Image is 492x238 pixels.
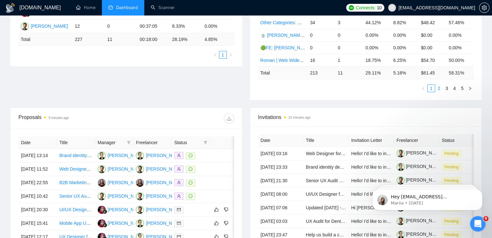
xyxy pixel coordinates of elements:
[202,20,234,33] td: 0.00%
[151,5,175,10] a: searchScanner
[397,217,405,225] img: c1yyxP1do0miEPqcWxVsd6xPJkNnxIdC3lMCDf_u3x9W-Si6YCNNsahNnumignotdS
[136,192,144,200] img: RV
[57,136,95,149] th: Title
[103,209,107,214] img: gigradar-bm.png
[303,174,349,187] td: Senior UX Audit & Mobile-First Strategy for WordPress Site
[59,221,163,226] a: Mobile App UX/UI Design in [GEOGRAPHIC_DATA]
[202,138,209,147] span: filter
[213,206,220,213] button: like
[349,5,354,10] img: upwork-logo.png
[72,20,104,33] td: 12
[103,223,107,227] img: gigradar-bm.png
[219,51,226,58] a: 1
[18,190,57,203] td: [DATE] 10:42
[177,167,181,171] span: user-add
[146,206,183,213] div: [PERSON_NAME]
[104,20,137,33] td: 0
[377,4,382,11] span: 10
[446,54,474,66] td: 50.00%
[98,153,145,158] a: VK[PERSON_NAME]
[146,152,183,159] div: [PERSON_NAME]
[211,51,219,59] li: Previous Page
[446,66,474,79] td: 58.31 %
[418,16,446,29] td: $48.42
[260,33,373,38] a: 🍵 [PERSON_NAME] | Web Wide: 23/07 - Bid in Range
[18,217,57,230] td: [DATE] 15:41
[363,16,391,29] td: 44.12%
[466,84,474,92] button: right
[439,134,485,147] th: Status
[303,147,349,160] td: Web Designer for Construction Bin Rental Company (WordPress + Figma + Tailwind)
[397,149,405,157] img: c1yyxP1do0miEPqcWxVsd6xPJkNnxIdC3lMCDf_u3x9W-Si6YCNNsahNnumignotdS
[307,29,335,41] td: 0
[306,151,476,156] a: Web Designer for Construction Bin Rental Company (WordPress + Figma + Tailwind)
[18,136,57,149] th: Date
[418,41,446,54] td: $0.00
[307,66,335,79] td: 213
[260,58,343,63] a: Roman | Web Wide: 09/16 - Bid in Range
[5,3,16,13] img: logo
[258,147,303,160] td: [DATE] 03:16
[72,33,104,46] td: 227
[435,85,443,92] a: 2
[391,29,419,41] td: 0.00%
[421,86,425,90] span: left
[169,20,202,33] td: 8.33%
[219,51,227,59] li: 1
[303,134,349,147] th: Title
[31,23,68,30] div: [PERSON_NAME]
[363,66,391,79] td: 29.11 %
[443,84,451,92] li: 3
[133,136,171,149] th: Freelancer
[57,190,95,203] td: Senior UX Audit & Mobile-First Strategy for WordPress Site
[306,219,380,224] a: UX Audit for Dental AI SaaS Website
[227,51,235,59] li: Next Page
[397,232,443,237] a: [PERSON_NAME]
[349,134,394,147] th: Invitation Letter
[224,113,234,124] button: download
[59,180,170,185] a: B2B Marketing and Sales Specialist for Beauty Industry
[98,219,106,227] img: D
[260,20,377,25] a: Other Categories: UX/UI & Web design [PERSON_NAME]
[258,201,303,214] td: [DATE] 07:06
[258,214,303,228] td: [DATE] 03:03
[108,152,145,159] div: [PERSON_NAME]
[108,5,113,10] span: dashboard
[470,216,486,232] iframe: Intercom live chat
[459,85,466,92] a: 5
[95,136,133,149] th: Manager
[391,54,419,66] td: 6.25%
[222,206,230,213] button: dislike
[59,207,171,212] a: UI/UX Designer Needed for TicketCity Website Revamp
[479,3,489,13] button: setting
[98,220,145,225] a: D[PERSON_NAME]
[98,180,145,185] a: TB[PERSON_NAME]
[442,164,464,169] a: Pending
[335,29,363,41] td: 0
[418,54,446,66] td: $54.70
[335,66,363,79] td: 11
[307,54,335,66] td: 16
[258,134,303,147] th: Date
[137,20,169,33] td: 00:37:05
[98,166,145,171] a: RV[PERSON_NAME]
[224,207,228,212] span: dislike
[177,221,181,225] span: mail
[258,174,303,187] td: [DATE] 21:30
[108,193,145,200] div: [PERSON_NAME]
[146,220,183,227] div: [PERSON_NAME]
[211,51,219,59] button: left
[397,218,443,223] a: [PERSON_NAME]
[391,66,419,79] td: 5.16 %
[479,5,489,10] a: setting
[136,166,183,171] a: RV[PERSON_NAME]
[397,163,405,171] img: c1Z9G9ximPywiqLChOD4O5HTe7TaTgAbWoBzHn06Ad6DsuC4ULsqJG47Z3--pMBS8e
[136,165,144,173] img: RV
[356,4,375,11] span: Connects:
[363,54,391,66] td: 18.75%
[136,193,183,198] a: RV[PERSON_NAME]
[213,53,217,57] span: left
[98,139,124,146] span: Manager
